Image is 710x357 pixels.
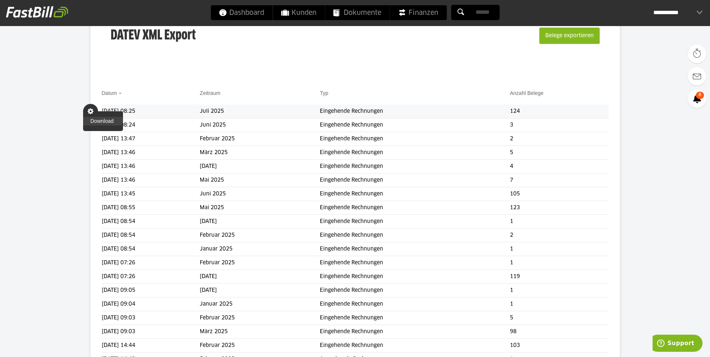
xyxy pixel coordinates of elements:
[510,270,608,284] td: 119
[102,173,200,187] td: [DATE] 13:46
[200,270,320,284] td: [DATE]
[111,12,196,60] h3: DATEV XML Export
[320,160,510,173] td: Eingehende Rechnungen
[102,256,200,270] td: [DATE] 07:26
[200,215,320,229] td: [DATE]
[320,187,510,201] td: Eingehende Rechnungen
[696,92,704,99] span: 8
[200,187,320,201] td: Juni 2025
[510,187,608,201] td: 105
[510,105,608,118] td: 124
[320,229,510,242] td: Eingehende Rechnungen
[510,215,608,229] td: 1
[320,118,510,132] td: Eingehende Rechnungen
[83,117,123,125] a: Download
[320,201,510,215] td: Eingehende Rechnungen
[390,5,446,20] a: Finanzen
[102,229,200,242] td: [DATE] 08:54
[320,297,510,311] td: Eingehende Rechnungen
[688,89,706,108] a: 8
[200,325,320,339] td: März 2025
[102,105,200,118] td: [DATE] 08:25
[510,284,608,297] td: 1
[325,5,389,20] a: Dokumente
[200,284,320,297] td: [DATE]
[200,146,320,160] td: März 2025
[510,173,608,187] td: 7
[200,297,320,311] td: Januar 2025
[102,160,200,173] td: [DATE] 13:46
[102,118,200,132] td: [DATE] 08:24
[102,201,200,215] td: [DATE] 08:55
[510,325,608,339] td: 98
[200,90,220,96] a: Zeitraum
[102,242,200,256] td: [DATE] 08:54
[539,28,600,44] button: Belege exportieren
[102,339,200,353] td: [DATE] 14:44
[273,5,325,20] a: Kunden
[200,160,320,173] td: [DATE]
[320,132,510,146] td: Eingehende Rechnungen
[6,6,68,18] img: fastbill_logo_white.png
[653,335,703,353] iframe: Öffnet ein Widget, in dem Sie weitere Informationen finden
[320,256,510,270] td: Eingehende Rechnungen
[320,215,510,229] td: Eingehende Rechnungen
[200,339,320,353] td: Februar 2025
[200,173,320,187] td: Mai 2025
[102,270,200,284] td: [DATE] 07:26
[320,90,328,96] a: Typ
[320,325,510,339] td: Eingehende Rechnungen
[510,160,608,173] td: 4
[119,93,123,94] img: sort_desc.gif
[320,311,510,325] td: Eingehende Rechnungen
[510,297,608,311] td: 1
[102,284,200,297] td: [DATE] 09:05
[281,5,316,20] span: Kunden
[102,311,200,325] td: [DATE] 09:03
[510,201,608,215] td: 123
[200,242,320,256] td: Januar 2025
[200,118,320,132] td: Juni 2025
[200,229,320,242] td: Februar 2025
[102,215,200,229] td: [DATE] 08:54
[102,132,200,146] td: [DATE] 13:47
[102,90,117,96] a: Datum
[219,5,264,20] span: Dashboard
[510,339,608,353] td: 103
[510,118,608,132] td: 3
[510,311,608,325] td: 5
[320,284,510,297] td: Eingehende Rechnungen
[200,132,320,146] td: Februar 2025
[102,297,200,311] td: [DATE] 09:04
[102,187,200,201] td: [DATE] 13:45
[102,325,200,339] td: [DATE] 09:03
[510,229,608,242] td: 2
[320,105,510,118] td: Eingehende Rechnungen
[320,173,510,187] td: Eingehende Rechnungen
[102,146,200,160] td: [DATE] 13:46
[510,146,608,160] td: 5
[320,242,510,256] td: Eingehende Rechnungen
[200,105,320,118] td: Juli 2025
[200,256,320,270] td: Februar 2025
[333,5,381,20] span: Dokumente
[510,132,608,146] td: 2
[211,5,272,20] a: Dashboard
[398,5,438,20] span: Finanzen
[200,201,320,215] td: Mai 2025
[510,256,608,270] td: 1
[320,270,510,284] td: Eingehende Rechnungen
[320,339,510,353] td: Eingehende Rechnungen
[510,90,543,96] a: Anzahl Belege
[510,242,608,256] td: 1
[320,146,510,160] td: Eingehende Rechnungen
[200,311,320,325] td: Februar 2025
